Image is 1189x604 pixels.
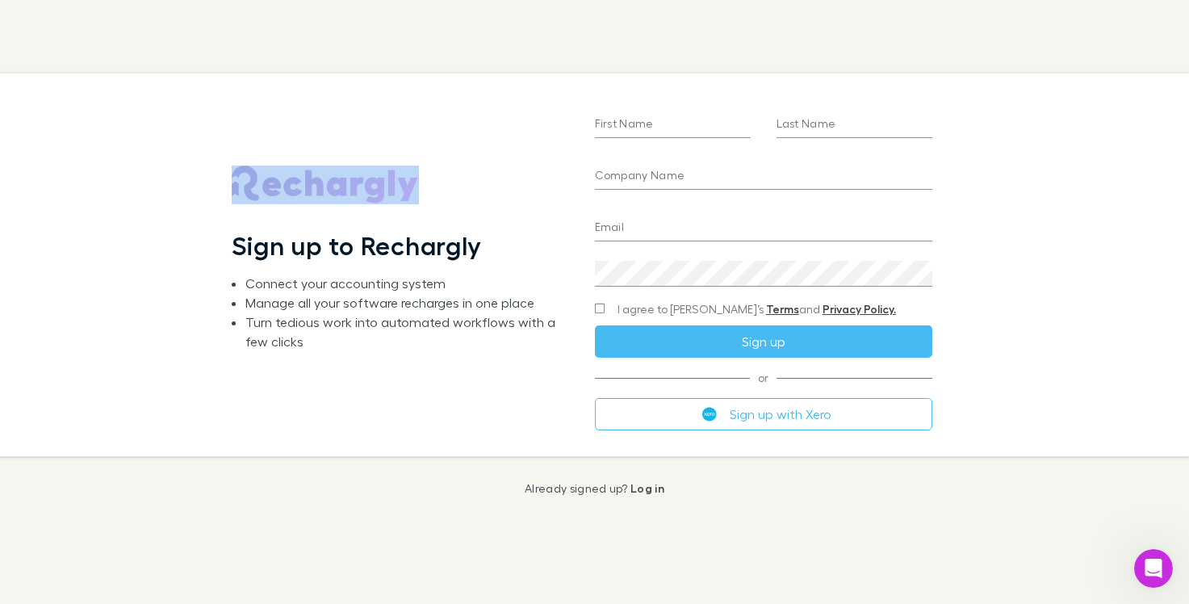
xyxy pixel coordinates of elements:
[618,301,896,317] span: I agree to [PERSON_NAME]’s and
[595,377,932,378] span: or
[702,407,717,422] img: Xero's logo
[823,302,896,316] a: Privacy Policy.
[232,230,483,261] h1: Sign up to Rechargly
[245,312,568,351] li: Turn tedious work into automated workflows with a few clicks
[245,274,568,293] li: Connect your accounting system
[525,482,664,495] p: Already signed up?
[595,398,932,430] button: Sign up with Xero
[630,481,664,495] a: Log in
[766,302,799,316] a: Terms
[595,325,932,358] button: Sign up
[245,293,568,312] li: Manage all your software recharges in one place
[1134,549,1173,588] iframe: Intercom live chat
[232,166,419,204] img: Rechargly's Logo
